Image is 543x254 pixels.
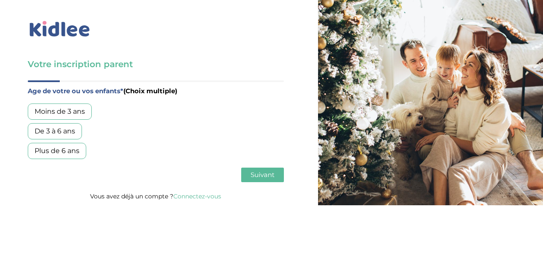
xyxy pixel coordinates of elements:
[241,168,284,182] button: Suivant
[173,192,221,200] a: Connectez-vous
[28,191,284,202] p: Vous avez déjà un compte ?
[123,87,177,95] span: (Choix multiple)
[251,171,274,179] span: Suivant
[28,58,284,70] h3: Votre inscription parent
[28,19,92,39] img: logo_kidlee_bleu
[28,86,284,97] label: Age de votre ou vos enfants*
[28,168,68,182] button: Précédent
[28,103,92,120] div: Moins de 3 ans
[28,143,86,159] div: Plus de 6 ans
[28,123,82,139] div: De 3 à 6 ans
